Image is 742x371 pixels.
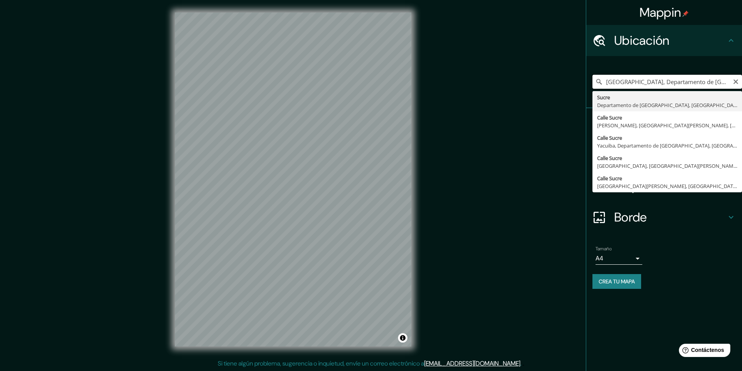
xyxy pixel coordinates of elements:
font: A4 [596,254,603,262]
font: Departamento de [GEOGRAPHIC_DATA], [GEOGRAPHIC_DATA] [597,102,741,109]
font: Calle Sucre [597,114,622,121]
div: Estilo [586,139,742,171]
font: Borde [614,209,647,225]
font: Tamaño [596,246,612,252]
iframe: Lanzador de widgets de ayuda [673,341,733,362]
img: pin-icon.png [682,11,689,17]
font: Ubicación [614,32,670,49]
font: Calle Sucre [597,175,622,182]
font: Calle Sucre [597,155,622,162]
font: Calle Sucre [597,134,622,141]
div: Patas [586,108,742,139]
div: Ubicación [586,25,742,56]
a: [EMAIL_ADDRESS][DOMAIN_NAME] [424,359,520,367]
button: Claro [733,77,739,85]
font: Sucre [597,94,610,101]
font: . [520,359,522,367]
div: Disposición [586,171,742,202]
input: Elige tu ciudad o zona [592,75,742,89]
div: Borde [586,202,742,233]
button: Crea tu mapa [592,274,641,289]
canvas: Mapa [175,12,411,346]
button: Activar o desactivar atribución [398,333,407,343]
font: Mappin [640,4,681,21]
div: A4 [596,252,642,265]
font: . [523,359,524,367]
font: Crea tu mapa [599,278,635,285]
font: . [522,359,523,367]
font: Si tiene algún problema, sugerencia o inquietud, envíe un correo electrónico a [218,359,424,367]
